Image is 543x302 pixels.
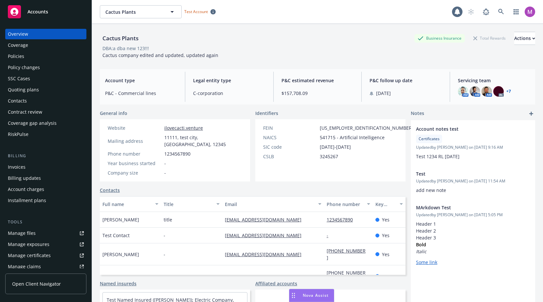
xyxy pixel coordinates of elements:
a: Affiliated accounts [255,280,297,287]
em: Italic [416,248,426,255]
strong: Bold [416,241,426,248]
div: Full name [102,201,151,208]
a: Some link [416,259,437,265]
span: [PERSON_NAME] [102,273,139,280]
div: Year business started [108,160,162,167]
span: $157,708.09 [281,90,353,97]
a: [EMAIL_ADDRESS][DOMAIN_NAME] [225,232,307,238]
a: [EMAIL_ADDRESS][DOMAIN_NAME] [225,217,307,223]
div: Account notes testCertificatesUpdatedby [PERSON_NAME] on [DATE] 9:16 AMTest 1234 RL [DATE] [411,120,535,165]
a: [EMAIL_ADDRESS][DOMAIN_NAME] [225,251,307,257]
div: Contacts [8,96,27,106]
span: Yes [382,216,389,223]
img: photo [525,7,535,17]
span: MArkdown Test [416,204,513,211]
a: Named insureds [100,280,136,287]
a: Account charges [5,184,86,195]
div: Manage claims [8,261,41,272]
span: Test [416,170,513,177]
button: Title [161,196,222,212]
span: C-corporation [193,90,265,97]
span: General info [100,110,127,117]
button: Phone number [324,196,373,212]
div: Invoices [8,162,26,172]
a: [EMAIL_ADDRESS][DOMAIN_NAME] [225,273,307,279]
a: SSC Cases [5,73,86,84]
span: 11111, test city, [GEOGRAPHIC_DATA], 12345 [164,134,242,148]
a: Manage certificates [5,250,86,261]
div: Email [225,201,314,208]
a: - [327,232,334,238]
a: Coverage gap analysis [5,118,86,128]
a: Invoices [5,162,86,172]
a: Policies [5,51,86,62]
button: Key contact [373,196,406,212]
div: TestUpdatedby [PERSON_NAME] on [DATE] 11:54 AMadd new note [411,165,535,199]
button: Full name [100,196,161,212]
h2: Header 2 [416,227,530,234]
div: CSLB [263,153,317,160]
div: Tools [5,219,86,225]
span: Account type [105,77,177,84]
div: Phone number [108,150,162,157]
a: Installment plans [5,195,86,206]
button: Cactus Plants [100,5,182,18]
img: photo [493,86,504,97]
div: Title [164,201,212,208]
a: add [527,110,535,118]
span: P&C follow up date [370,77,442,84]
a: Quoting plans [5,85,86,95]
span: Accounts [27,9,48,14]
div: SSC Cases [8,73,30,84]
span: Test 1234 RL [DATE] [416,153,460,160]
div: Manage files [8,228,36,238]
div: Phone number [327,201,363,208]
div: RiskPulse [8,129,28,140]
span: - [164,232,165,239]
span: Cactus Plants [105,9,162,15]
span: 541715 - Artificial Intelligence [320,134,385,141]
span: [DATE] [376,90,391,97]
a: Report a Bug [480,5,493,18]
span: - [164,169,166,176]
a: Start snowing [464,5,478,18]
a: Search [495,5,508,18]
span: Account notes test [416,125,513,132]
a: Manage files [5,228,86,238]
div: Website [108,124,162,131]
div: DBA: a dba new 123!!! [102,45,149,52]
div: Coverage [8,40,28,50]
span: Certificates [419,136,440,142]
span: [PERSON_NAME] [102,251,139,258]
span: 3245267 [320,153,338,160]
div: Policy changes [8,62,40,73]
div: Business Insurance [414,34,465,42]
span: Test Contact [102,232,130,239]
button: Actions [514,32,535,45]
span: Identifiers [255,110,278,117]
span: [DATE]-[DATE] [320,143,351,150]
span: Cactus company edited and updated, updated again [102,52,218,58]
div: Quoting plans [8,85,39,95]
span: Test Account [182,8,218,15]
a: Manage claims [5,261,86,272]
div: NAICS [263,134,317,141]
div: MArkdown TestUpdatedby [PERSON_NAME] on [DATE] 5:05 PMHeader 1Header 2Header 3Bold ItalicSome link [411,199,535,271]
a: Accounts [5,3,86,21]
a: Policy changes [5,62,86,73]
span: Yes [382,251,389,258]
span: [PERSON_NAME] [102,216,139,223]
div: Company size [108,169,162,176]
div: Coverage gap analysis [8,118,57,128]
span: Notes [411,110,424,118]
span: [US_EMPLOYER_IDENTIFICATION_NUMBER] [320,124,413,131]
span: - [164,251,165,258]
span: Updated by [PERSON_NAME] on [DATE] 5:05 PM [416,212,530,218]
span: Legal entity type [193,77,265,84]
a: Contacts [5,96,86,106]
a: Billing updates [5,173,86,183]
span: Yes [382,232,389,239]
img: photo [470,86,480,97]
div: SIC code [263,143,317,150]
